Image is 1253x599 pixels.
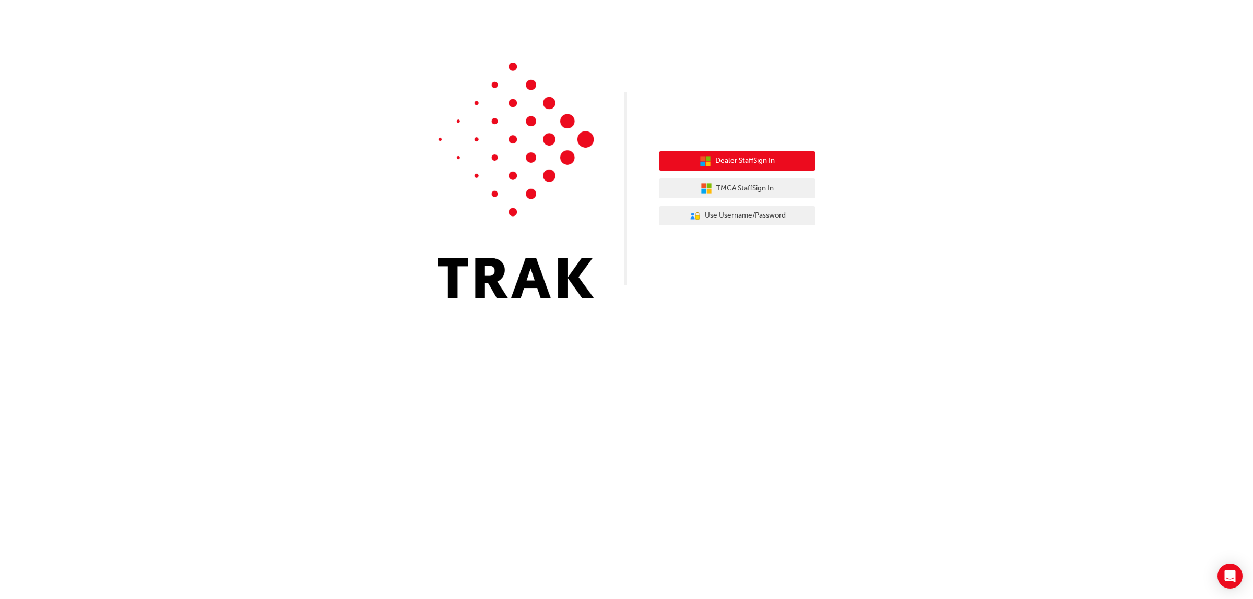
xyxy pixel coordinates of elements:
div: Open Intercom Messenger [1217,564,1243,589]
span: TMCA Staff Sign In [716,183,774,195]
button: Dealer StaffSign In [659,151,815,171]
span: Use Username/Password [705,210,786,222]
button: TMCA StaffSign In [659,178,815,198]
span: Dealer Staff Sign In [715,155,775,167]
button: Use Username/Password [659,206,815,226]
img: Trak [438,63,594,298]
